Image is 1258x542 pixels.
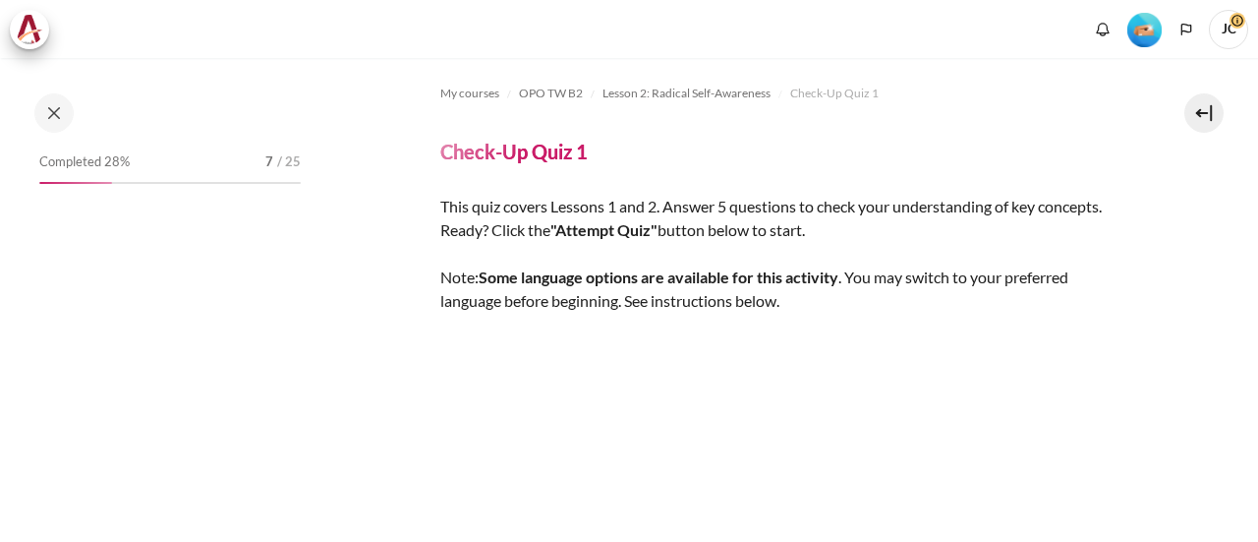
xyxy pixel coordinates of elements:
[602,85,771,102] span: Lesson 2: Radical Self-Awareness
[440,85,499,102] span: My courses
[277,152,301,172] span: / 25
[265,152,273,172] span: 7
[16,15,43,44] img: Architeck
[440,268,479,286] span: Note:
[440,78,1118,109] nav: Navigation bar
[39,182,112,184] div: 28%
[1119,11,1170,47] a: Level #2
[1209,10,1248,49] span: JC
[602,82,771,105] a: Lesson 2: Radical Self-Awareness
[440,139,588,164] h4: Check-Up Quiz 1
[479,268,838,286] strong: Some language options are available for this activity
[790,82,879,105] a: Check-Up Quiz 1
[550,220,658,239] strong: "Attempt Quiz"
[1088,15,1117,44] div: Show notification window with no new notifications
[790,85,879,102] span: Check-Up Quiz 1
[10,10,59,49] a: Architeck Architeck
[1127,13,1162,47] img: Level #2
[39,152,130,172] span: Completed 28%
[519,85,583,102] span: OPO TW B2
[519,82,583,105] a: OPO TW B2
[440,82,499,105] a: My courses
[1172,15,1201,44] button: Languages
[1209,10,1248,49] a: User menu
[1127,11,1162,47] div: Level #2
